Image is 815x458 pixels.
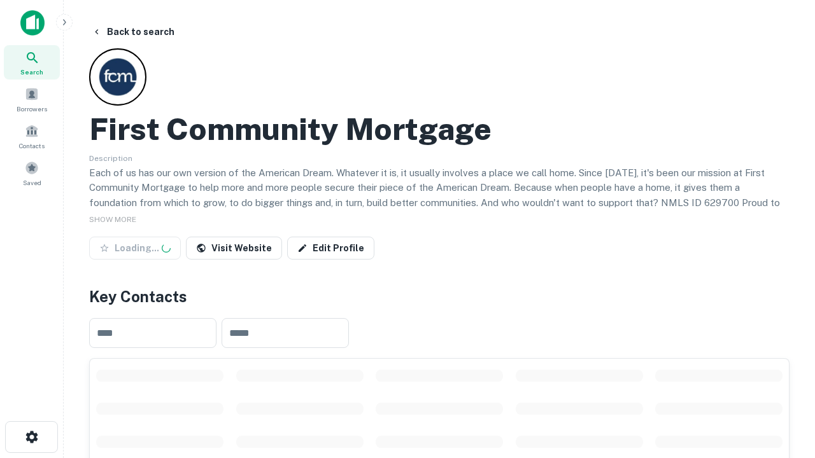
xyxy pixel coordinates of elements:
span: Contacts [19,141,45,151]
a: Contacts [4,119,60,153]
span: Saved [23,177,41,188]
span: Borrowers [17,104,47,114]
a: Search [4,45,60,80]
button: Back to search [87,20,180,43]
span: SHOW MORE [89,215,136,224]
a: Visit Website [186,237,282,260]
iframe: Chat Widget [751,356,815,417]
span: Description [89,154,132,163]
a: Borrowers [4,82,60,116]
p: Each of us has our own version of the American Dream. Whatever it is, it usually involves a place... [89,165,790,225]
h2: First Community Mortgage [89,111,492,148]
a: Edit Profile [287,237,374,260]
span: Search [20,67,43,77]
a: Saved [4,156,60,190]
img: capitalize-icon.png [20,10,45,36]
h4: Key Contacts [89,285,790,308]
